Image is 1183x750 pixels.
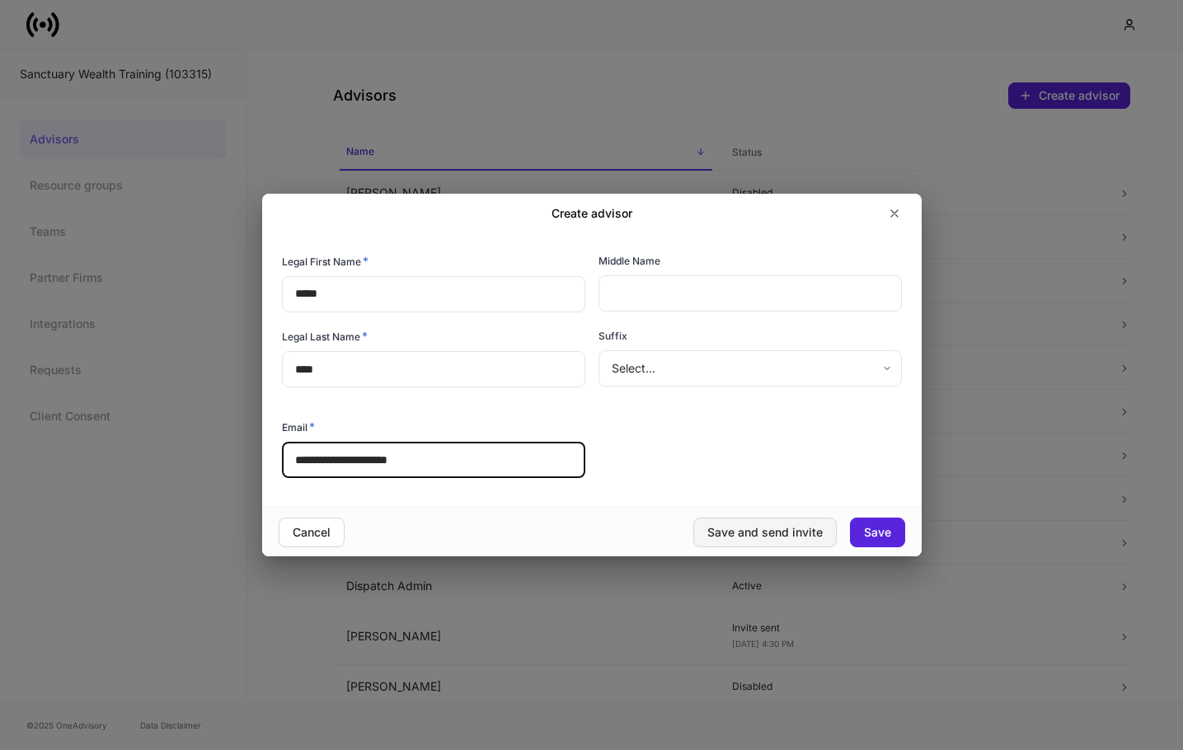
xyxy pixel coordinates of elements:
[279,518,345,547] button: Cancel
[552,205,632,222] h2: Create advisor
[707,527,823,538] div: Save and send invite
[599,350,901,387] div: Select...
[599,253,660,269] h6: Middle Name
[282,253,369,270] h6: Legal First Name
[850,518,905,547] button: Save
[293,527,331,538] div: Cancel
[282,328,368,345] h6: Legal Last Name
[864,527,891,538] div: Save
[282,419,315,435] h6: Email
[693,518,837,547] button: Save and send invite
[599,328,627,344] h6: Suffix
